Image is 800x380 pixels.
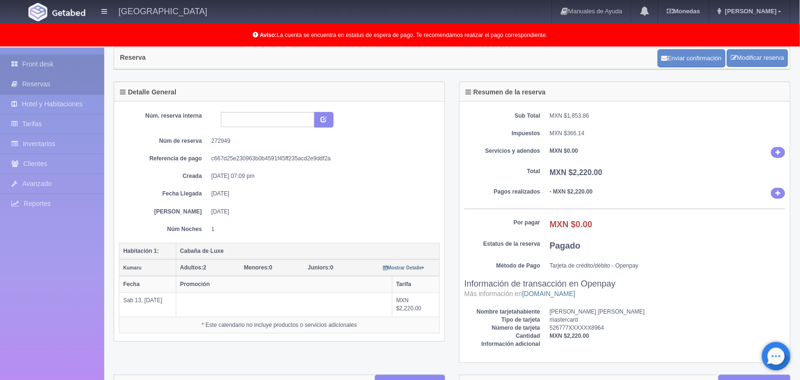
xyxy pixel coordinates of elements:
dd: Tarjeta de crédito/débito - Openpay [550,262,785,270]
th: Promoción [176,276,392,293]
b: Monedas [667,8,700,15]
b: Pagado [550,241,581,250]
img: Getabed [52,9,85,16]
strong: Menores: [244,264,269,271]
button: Enviar confirmación [658,49,726,67]
dd: 1 [211,225,433,233]
h3: Información de transacción en Openpay [464,279,785,298]
a: Mostrar Detalle [383,264,424,271]
dt: Total [464,167,540,176]
b: MXN $2,220.00 [550,168,602,176]
a: [DOMAIN_NAME] [522,290,575,297]
dt: Referencia de pago [126,155,202,163]
dd: [DATE] [211,208,433,216]
dt: Núm de reserva [126,137,202,145]
dt: Pagos realizados [464,188,540,196]
strong: Juniors: [308,264,330,271]
dt: Servicios y adendos [464,147,540,155]
dt: Impuestos [464,130,540,138]
b: Habitación 1: [123,248,159,254]
dd: MXN $1,853.86 [550,112,785,120]
h4: Resumen de la reserva [465,89,546,96]
dd: [DATE] 07:09 pm [211,172,433,180]
small: Más información en [464,290,575,297]
b: - MXN $2,220.00 [550,188,593,195]
dd: MXN $366.14 [550,130,785,138]
strong: Adultos: [180,264,203,271]
dt: Por pagar [464,219,540,227]
img: Getabed [28,3,47,21]
a: Modificar reserva [727,49,788,67]
dd: mastercard [550,316,785,324]
th: Cabaña de Luxe [176,243,440,260]
dt: Núm Noches [126,225,202,233]
small: Mostrar Detalle [383,265,424,270]
dd: 272949 [211,137,433,145]
dd: [DATE] [211,190,433,198]
dt: Sub Total [464,112,540,120]
dt: Núm. reserva interna [126,112,202,120]
dt: Información adicional [464,340,540,348]
dt: Método de Pago [464,262,540,270]
span: 2 [180,264,206,271]
dt: Estatus de la reserva [464,240,540,248]
b: MXN $0.00 [550,148,578,154]
dt: Creada [126,172,202,180]
h4: [GEOGRAPHIC_DATA] [118,5,207,17]
td: * Este calendario no incluye productos o servicios adicionales [119,317,440,333]
span: 0 [244,264,273,271]
dd: 526777XXXXXX8964 [550,324,785,332]
th: Fecha [119,276,176,293]
span: 0 [308,264,334,271]
dt: Nombre tarjetahabiente [464,308,540,316]
b: MXN $0.00 [550,220,592,229]
h4: Reserva [120,54,146,61]
th: Tarifa [392,276,440,293]
b: MXN $2,220.00 [550,333,589,339]
dt: Número de tarjeta [464,324,540,332]
span: [PERSON_NAME] [723,8,777,15]
dt: Fecha Llegada [126,190,202,198]
dt: Cantidad [464,332,540,340]
dt: [PERSON_NAME] [126,208,202,216]
h4: Detalle General [120,89,176,96]
dd: c667d25e230963b0b4591f45ff235acd2e9ddf2a [211,155,433,163]
small: Kumaru [123,265,142,270]
dd: [PERSON_NAME] [PERSON_NAME] [550,308,785,316]
dt: Tipo de tarjeta [464,316,540,324]
td: MXN $2,220.00 [392,293,440,317]
td: Sab 13, [DATE] [119,293,176,317]
b: Aviso: [260,32,277,38]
